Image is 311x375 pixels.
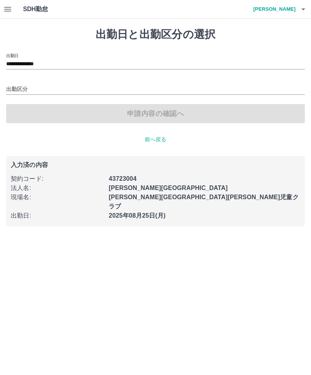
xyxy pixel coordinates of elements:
[11,193,104,202] p: 現場名 :
[6,28,305,41] h1: 出勤日と出勤区分の選択
[11,183,104,193] p: 法人名 :
[11,211,104,220] p: 出勤日 :
[109,185,228,191] b: [PERSON_NAME][GEOGRAPHIC_DATA]
[109,212,165,219] b: 2025年08月25日(月)
[11,162,300,168] p: 入力済の内容
[11,174,104,183] p: 契約コード :
[109,175,136,182] b: 43723004
[109,194,298,210] b: [PERSON_NAME][GEOGRAPHIC_DATA][PERSON_NAME]児童クラブ
[6,135,305,144] p: 前へ戻る
[6,53,18,58] label: 出勤日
